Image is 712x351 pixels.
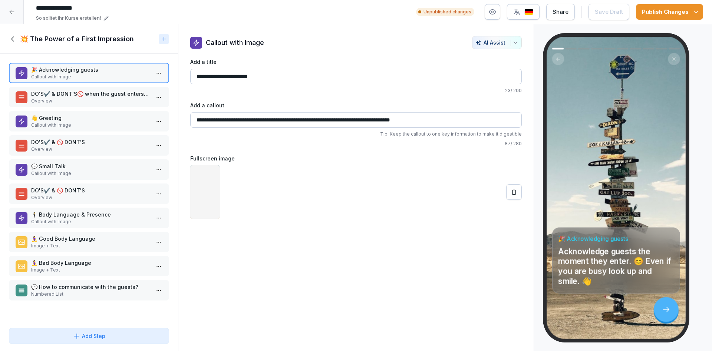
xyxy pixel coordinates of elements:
img: de.svg [524,9,533,16]
p: 87 / 280 [190,140,522,147]
p: 🕴️ Body Language & Presence [31,211,150,218]
button: Publish Changes [636,4,703,20]
button: Share [546,4,575,20]
p: Image + Text [31,267,150,273]
p: Acknowledge guests the moment they enter. 😊 Even if you are busy look up and smile. 👋 [558,246,674,286]
p: 💬 How to communicate with the guests? [31,283,150,291]
h1: 💥 The Power of a First Impression [20,35,134,43]
div: Publish Changes [642,8,697,16]
div: 👋 GreetingCallout with Image [9,111,169,131]
p: Numbered List [31,291,150,298]
div: AI Assist [475,39,518,46]
div: DO'S✔️ & 🚫 DONT'SOverview [9,183,169,204]
p: DO'S✔️ & DONT'S🚫 when the guest enters the restaurant [31,90,150,98]
button: AI Assist [472,36,522,49]
div: 💬 How to communicate with the guests?Numbered List [9,280,169,300]
div: DO'S✔️ & DONT'S🚫 when the guest enters the restaurantOverview [9,87,169,107]
p: 23 / 200 [190,87,522,94]
p: Unpublished changes [423,9,471,15]
p: 💬 Small Talk [31,162,150,170]
p: 🎉 Acknowledging guests [31,66,150,74]
p: Tip: Keep the callout to one key information to make it digestible [190,131,522,137]
p: Callout with Image [31,74,150,80]
p: DO'S✔️ & 🚫 DONT'S [31,138,150,146]
div: 🧘‍♀️ Good Body LanguageImage + Text [9,232,169,252]
p: Callout with Image [31,122,150,129]
p: DO'S✔️ & 🚫 DONT'S [31,186,150,194]
label: Add a title [190,58,522,66]
p: Callout with Image [31,170,150,177]
div: DO'S✔️ & 🚫 DONT'SOverview [9,135,169,156]
div: Save Draft [595,8,623,16]
div: 💬 Small TalkCallout with Image [9,159,169,180]
p: Callout with Image [206,38,264,48]
p: Callout with Image [31,218,150,225]
label: Add a callout [190,101,522,109]
button: Save Draft [589,4,629,20]
label: Fullscreen image [190,155,522,162]
p: Image + Text [31,243,150,249]
p: 🧘‍♀️ Bad Body Language [31,259,150,267]
p: Overview [31,98,150,104]
p: 👋 Greeting [31,114,150,122]
div: 🎉 Acknowledging guestsCallout with Image [9,63,169,83]
div: 🧘‍♀️ Bad Body LanguageImage + Text [9,256,169,276]
p: Overview [31,146,150,153]
p: 🧘‍♀️ Good Body Language [31,235,150,243]
div: 🕴️ Body Language & PresenceCallout with Image [9,208,169,228]
button: Add Step [9,328,169,344]
p: So solltet ihr Kurse erstellen! [36,14,101,22]
div: Share [553,8,568,16]
p: Overview [31,194,150,201]
div: Add Step [73,332,105,340]
h4: 🎉 Acknowledging guests [558,235,674,243]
